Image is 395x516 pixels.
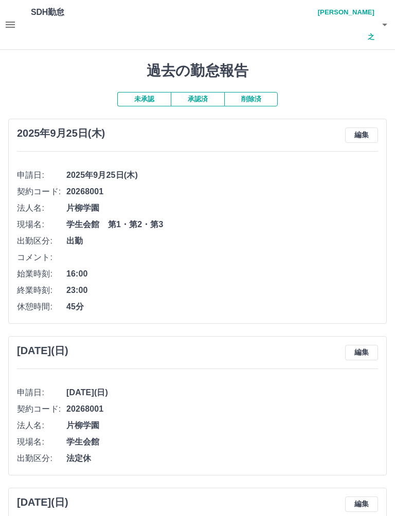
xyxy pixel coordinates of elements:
span: 16:00 [66,268,378,280]
span: 申請日: [17,386,66,399]
span: 学生会館 第1・第2・第3 [66,218,378,231]
span: 現場名: [17,436,66,448]
span: 法人名: [17,419,66,432]
span: 始業時刻: [17,268,66,280]
span: 出勤 [66,235,378,247]
span: 出勤区分: [17,235,66,247]
h3: 2025年9月25日(木) [17,127,105,139]
span: コメント: [17,251,66,264]
span: 現場名: [17,218,66,231]
span: 法定休 [66,452,378,465]
span: 23:00 [66,284,378,297]
span: 法人名: [17,202,66,214]
button: 削除済 [224,92,278,106]
button: 未承認 [117,92,171,106]
span: 片柳学園 [66,202,378,214]
h1: 過去の勤怠報告 [8,62,387,80]
h3: [DATE](日) [17,345,68,357]
span: 45分 [66,301,378,313]
button: 承認済 [171,92,224,106]
span: 片柳学園 [66,419,378,432]
span: 契約コード: [17,186,66,198]
span: 2025年9月25日(木) [66,169,378,181]
span: 20268001 [66,403,378,415]
span: 20268001 [66,186,378,198]
button: 編集 [345,345,378,360]
span: 出勤区分: [17,452,66,465]
span: 申請日: [17,169,66,181]
button: 編集 [345,127,378,143]
h3: [DATE](日) [17,496,68,508]
span: [DATE](日) [66,386,378,399]
span: 学生会館 [66,436,378,448]
span: 契約コード: [17,403,66,415]
button: 編集 [345,496,378,512]
span: 終業時刻: [17,284,66,297]
span: 休憩時間: [17,301,66,313]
